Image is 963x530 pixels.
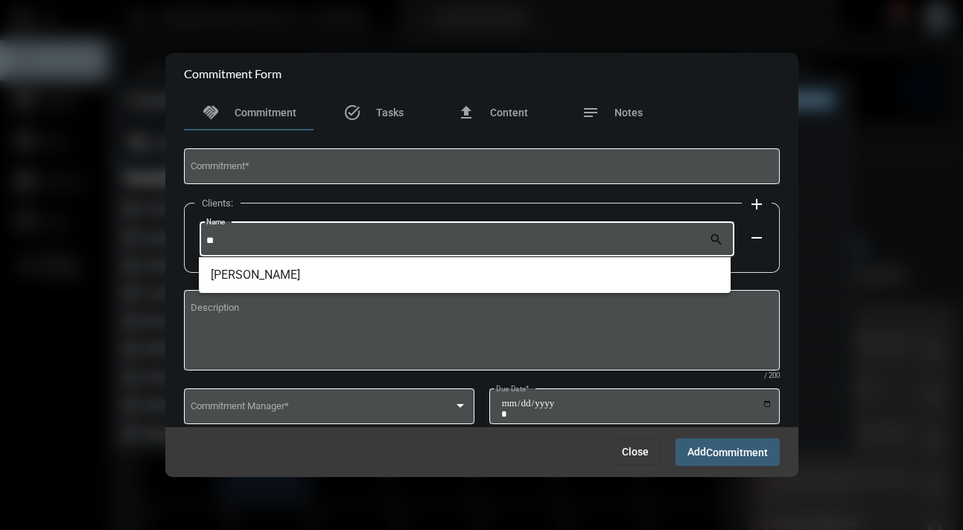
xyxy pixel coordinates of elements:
[582,104,600,122] mat-icon: notes
[706,447,768,458] span: Commitment
[376,107,404,119] span: Tasks
[709,232,727,250] mat-icon: search
[610,438,661,465] button: Close
[687,446,768,458] span: Add
[614,107,643,119] span: Notes
[343,104,361,122] mat-icon: task_alt
[622,446,649,458] span: Close
[194,198,241,209] label: Clients:
[457,104,475,122] mat-icon: file_upload
[764,372,780,380] mat-hint: / 200
[211,257,719,293] span: [PERSON_NAME]
[235,107,296,119] span: Commitment
[748,229,766,247] mat-icon: remove
[202,104,220,122] mat-icon: handshake
[748,195,766,213] mat-icon: add
[676,438,780,466] button: AddCommitment
[490,107,528,119] span: Content
[184,66,282,81] h2: Commitment Form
